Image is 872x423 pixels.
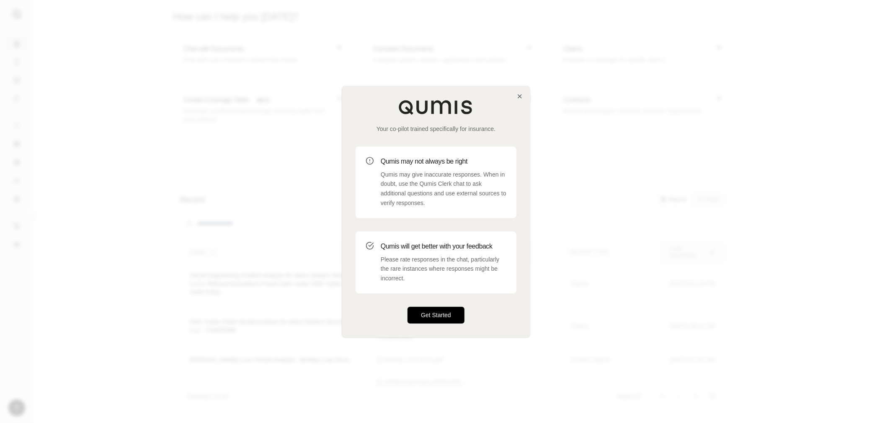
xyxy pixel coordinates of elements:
p: Please rate responses in the chat, particularly the rare instances where responses might be incor... [381,255,506,283]
h3: Qumis may not always be right [381,156,506,167]
button: Get Started [408,307,464,323]
p: Your co-pilot trained specifically for insurance. [356,125,516,133]
img: Qumis Logo [398,100,474,115]
p: Qumis may give inaccurate responses. When in doubt, use the Qumis Clerk chat to ask additional qu... [381,170,506,208]
h3: Qumis will get better with your feedback [381,241,506,251]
